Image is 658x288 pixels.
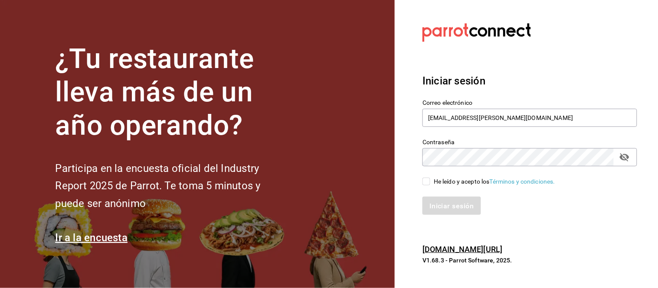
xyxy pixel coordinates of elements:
[422,245,502,254] a: [DOMAIN_NAME][URL]
[55,42,254,142] font: ¿Tu restaurante lleva más de un año operando?
[422,75,485,87] font: Iniciar sesión
[490,178,555,185] a: Términos y condiciones.
[55,162,260,210] font: Participa en la encuesta oficial del Industry Report 2025 de Parrot. Te toma 5 minutos y puede se...
[434,178,490,185] font: He leído y acepto los
[55,232,128,244] a: Ir a la encuesta
[422,257,512,264] font: V1.68.3 - Parrot Software, 2025.
[617,150,632,165] button: campo de contraseña
[422,139,455,146] font: Contraseña
[422,100,472,107] font: Correo electrónico
[422,109,637,127] input: Ingresa tu correo electrónico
